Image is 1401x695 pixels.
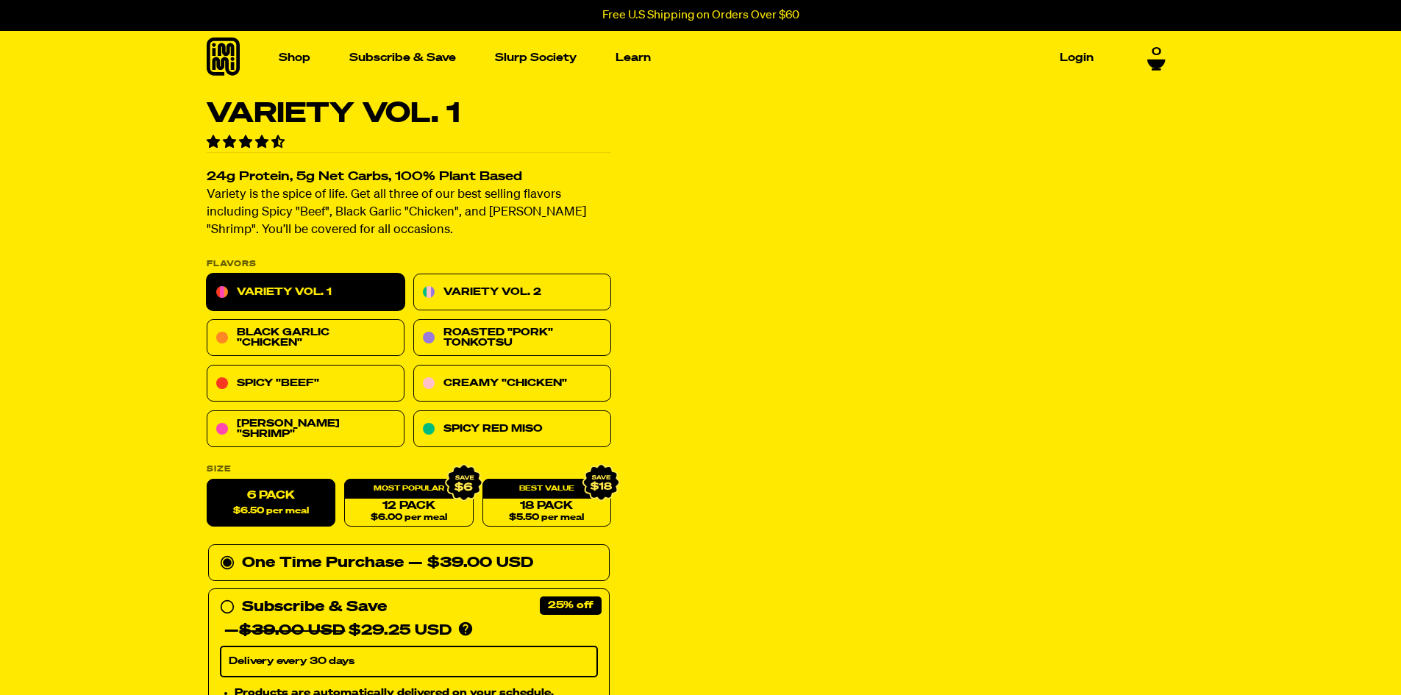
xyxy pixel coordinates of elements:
a: 18 Pack$5.50 per meal [482,480,610,527]
div: — $39.00 USD [408,552,533,575]
a: [PERSON_NAME] "Shrimp" [207,411,404,448]
a: Subscribe & Save [343,46,462,69]
div: Subscribe & Save [242,596,387,619]
span: $6.00 per meal [370,513,446,523]
a: Black Garlic "Chicken" [207,320,404,357]
a: Spicy Red Miso [413,411,611,448]
a: Variety Vol. 2 [413,274,611,311]
span: 4.55 stars [207,136,288,149]
span: $6.50 per meal [233,507,309,516]
label: 6 Pack [207,480,335,527]
a: 12 Pack$6.00 per meal [344,480,473,527]
a: Variety Vol. 1 [207,274,404,311]
a: Roasted "Pork" Tonkotsu [413,320,611,357]
a: Spicy "Beef" [207,366,404,402]
p: Variety is the spice of life. Get all three of our best selling flavors including Spicy "Beef", B... [207,187,611,240]
p: Free U.S Shipping on Orders Over $60 [602,9,799,22]
a: 0 [1147,46,1166,71]
div: One Time Purchase [220,552,598,575]
a: Login [1054,46,1099,69]
a: Shop [273,46,316,69]
a: Creamy "Chicken" [413,366,611,402]
div: — $29.25 USD [224,619,452,643]
a: Learn [610,46,657,69]
label: Size [207,466,611,474]
span: $5.50 per meal [509,513,584,523]
p: Flavors [207,260,611,268]
del: $39.00 USD [239,624,345,638]
nav: Main navigation [273,31,1099,85]
h2: 24g Protein, 5g Net Carbs, 100% Plant Based [207,171,611,184]
select: Subscribe & Save —$39.00 USD$29.25 USD Products are automatically delivered on your schedule. No ... [220,646,598,677]
a: Slurp Society [489,46,582,69]
span: 0 [1152,46,1161,59]
h1: Variety Vol. 1 [207,100,611,128]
